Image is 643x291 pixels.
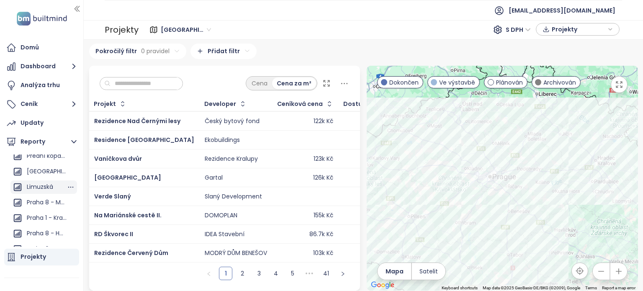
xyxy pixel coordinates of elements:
[205,155,258,163] div: Rezidence Kralupy
[205,118,260,125] div: Český bytový fond
[412,263,445,280] button: Satelit
[204,101,236,107] div: Developer
[94,117,180,125] a: Rezidence Nad Černými lesy
[277,101,323,107] div: Ceníková cena
[303,267,316,280] li: Následujících 5 stran
[10,149,77,163] div: Přední kopanina
[343,99,414,109] div: Dostupné jednotky
[27,244,67,254] div: Praha 6 - Sedlec2
[10,180,77,194] div: Limuzská
[10,196,77,209] div: Praha 8 - Mazurská
[552,23,606,36] span: Projekty
[10,165,77,178] div: [GEOGRAPHIC_DATA] - [GEOGRAPHIC_DATA]
[369,280,396,291] a: Open this area in Google Maps (opens a new window)
[105,22,139,38] div: Projekty
[340,271,345,276] span: right
[252,267,266,280] li: 3
[202,267,216,280] button: left
[313,174,333,182] div: 126k Kč
[314,118,333,125] div: 122k Kč
[4,39,79,56] a: Domů
[314,155,333,163] div: 123k Kč
[89,44,186,59] div: Pokročilý filtr
[202,267,216,280] li: Předchozí strana
[94,249,168,257] a: Rezidence Červený Dům
[4,134,79,150] button: Reporty
[14,10,69,27] img: logo
[10,211,77,225] div: Praha 1 - Krakovská (rekonstrukce)
[206,271,211,276] span: left
[27,151,67,161] div: Přední kopanina
[205,193,262,201] div: Slaný Development
[4,58,79,75] button: Dashboard
[543,78,576,87] span: Archivován
[205,231,244,238] div: IDEA Stavební
[303,267,316,280] span: •••
[94,211,162,219] a: Na Mariánské cestě II.
[313,250,333,257] div: 103k Kč
[369,280,396,291] img: Google
[10,227,77,240] div: Praha 8 - Holešovičky
[4,115,79,131] a: Updaty
[27,182,53,192] div: Limuzská
[21,80,60,90] div: Analýza trhu
[247,77,272,89] div: Cena
[21,118,44,128] div: Updaty
[94,230,133,238] a: RD Škvorec II
[205,250,267,257] div: MODRÝ DŮM BENEŠOV
[343,101,402,107] span: Dostupné jednotky
[319,267,333,280] li: 41
[27,213,67,223] div: Praha 1 - Krakovská (rekonstrukce)
[483,286,580,290] span: Map data ©2025 GeoBasis-DE/BKG (©2009), Google
[21,42,39,53] div: Domů
[21,252,46,262] div: Projekty
[540,23,615,36] div: button
[27,166,67,177] div: [GEOGRAPHIC_DATA] - [GEOGRAPHIC_DATA]
[602,286,635,290] a: Report a map error
[442,285,478,291] button: Keyboard shortcuts
[419,267,438,276] span: Satelit
[94,101,116,107] div: Projekt
[269,267,283,280] li: 4
[190,44,257,59] div: Přidat filtr
[314,212,333,219] div: 155k Kč
[4,96,79,113] button: Ceník
[236,267,249,280] a: 2
[205,136,240,144] div: Ekobuildings
[378,263,411,280] button: Mapa
[4,77,79,94] a: Analýza trhu
[94,136,194,144] a: Residence [GEOGRAPHIC_DATA]
[94,173,161,182] a: [GEOGRAPHIC_DATA]
[320,267,332,280] a: 41
[309,231,333,238] div: 86.7k Kč
[4,249,79,265] a: Projekty
[27,197,67,208] div: Praha 8 - Mazurská
[94,155,142,163] a: Vaníčkova dvůr
[219,267,232,280] a: 1
[27,228,67,239] div: Praha 8 - Holešovičky
[161,23,211,36] span: Středočeský kraj
[10,242,77,256] div: Praha 6 - Sedlec2
[506,23,531,36] span: S DPH
[336,267,350,280] button: right
[141,46,170,56] span: 0 pravidel
[205,212,237,219] div: DOMOPLAN
[496,78,523,87] span: Plánován
[270,267,282,280] a: 4
[94,192,131,201] span: Verde Slaný
[286,267,299,280] a: 5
